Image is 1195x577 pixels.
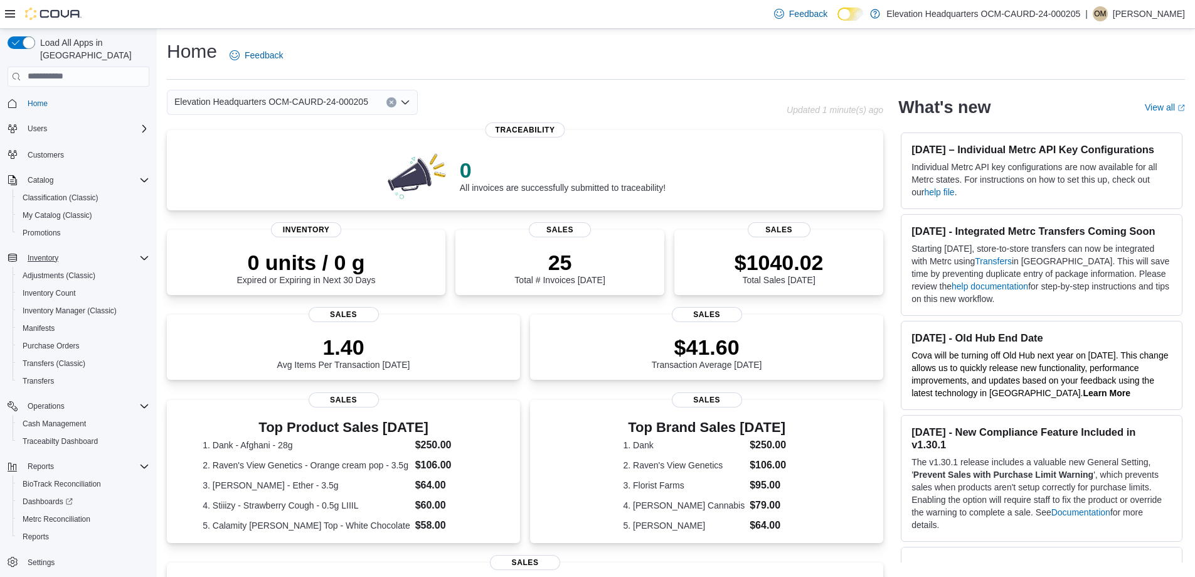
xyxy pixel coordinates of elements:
[23,95,149,111] span: Home
[18,321,149,336] span: Manifests
[623,420,790,435] h3: Top Brand Sales [DATE]
[3,249,154,267] button: Inventory
[3,458,154,475] button: Reports
[18,268,100,283] a: Adjustments (Classic)
[837,8,864,21] input: Dark Mode
[18,434,149,449] span: Traceabilty Dashboard
[23,173,149,188] span: Catalog
[18,434,103,449] a: Traceabilty Dashboard
[18,190,104,205] a: Classification (Classic)
[415,438,484,453] dd: $250.00
[23,459,149,474] span: Reports
[1145,102,1185,112] a: View allExternal link
[911,225,1172,237] h3: [DATE] - Integrated Metrc Transfers Coming Soon
[18,356,90,371] a: Transfers (Classic)
[23,173,58,188] button: Catalog
[672,307,742,322] span: Sales
[203,439,410,451] dt: 1. Dank - Afghani - 28g
[23,554,149,570] span: Settings
[750,498,790,513] dd: $79.00
[203,499,410,512] dt: 4. Stiiizy - Strawberry Cough - 0.5g LIIIL
[13,493,154,510] a: Dashboards
[769,1,832,26] a: Feedback
[28,150,64,160] span: Customers
[23,121,52,136] button: Users
[3,120,154,138] button: Users
[18,494,78,509] a: Dashboards
[23,341,80,351] span: Purchase Orders
[672,392,742,407] span: Sales
[18,190,149,205] span: Classification (Classic)
[23,96,53,111] a: Home
[514,250,605,275] p: 25
[789,8,827,20] span: Feedback
[3,94,154,112] button: Home
[23,288,76,298] span: Inventory Count
[13,510,154,528] button: Metrc Reconciliation
[225,43,288,68] a: Feedback
[750,518,790,533] dd: $64.00
[18,477,106,492] a: BioTrack Reconciliation
[245,49,283,62] span: Feedback
[913,470,1093,480] strong: Prevent Sales with Purchase Limit Warning
[23,532,49,542] span: Reports
[203,420,484,435] h3: Top Product Sales [DATE]
[23,210,92,220] span: My Catalog (Classic)
[623,499,745,512] dt: 4. [PERSON_NAME] Cannabis
[23,228,61,238] span: Promotions
[18,477,149,492] span: BioTrack Reconciliation
[13,284,154,302] button: Inventory Count
[23,436,98,446] span: Traceabilty Dashboard
[203,459,410,472] dt: 2. Raven's View Genetics - Orange cream pop - 3.5g
[18,416,149,431] span: Cash Management
[23,121,149,136] span: Users
[28,124,47,134] span: Users
[237,250,376,275] p: 0 units / 0 g
[23,148,69,163] a: Customers
[18,338,149,353] span: Purchase Orders
[623,439,745,451] dt: 1. Dank
[28,99,48,109] span: Home
[911,350,1168,398] span: Cova will be turning off Old Hub next year on [DATE]. This change allows us to quickly release ne...
[18,356,149,371] span: Transfers (Classic)
[748,222,810,237] span: Sales
[35,36,149,62] span: Load All Apps in [GEOGRAPHIC_DATA]
[3,397,154,415] button: Operations
[13,415,154,433] button: Cash Management
[386,97,396,107] button: Clear input
[271,222,341,237] span: Inventory
[18,494,149,509] span: Dashboards
[400,97,410,107] button: Open list of options
[23,146,149,162] span: Customers
[3,171,154,189] button: Catalog
[911,143,1172,156] h3: [DATE] – Individual Metrc API Key Configurations
[23,399,149,414] span: Operations
[415,518,484,533] dd: $58.00
[23,419,86,429] span: Cash Management
[23,376,54,386] span: Transfers
[514,250,605,285] div: Total # Invoices [DATE]
[623,459,745,472] dt: 2. Raven's View Genetics
[23,271,95,281] span: Adjustments (Classic)
[750,438,790,453] dd: $250.00
[23,399,70,414] button: Operations
[28,461,54,472] span: Reports
[174,94,368,109] span: Elevation Headquarters OCM-CAURD-24-000205
[18,286,149,301] span: Inventory Count
[13,528,154,546] button: Reports
[1051,507,1110,517] a: Documentation
[415,478,484,493] dd: $64.00
[911,456,1172,531] p: The v1.30.1 release includes a valuable new General Setting, ' ', which prevents sales when produ...
[28,401,65,411] span: Operations
[898,97,991,117] h2: What's new
[277,335,410,370] div: Avg Items Per Transaction [DATE]
[3,145,154,163] button: Customers
[3,553,154,571] button: Settings
[18,225,66,240] a: Promotions
[1083,388,1130,398] a: Learn More
[750,458,790,473] dd: $106.00
[309,307,379,322] span: Sales
[18,321,60,336] a: Manifests
[23,306,117,316] span: Inventory Manager (Classic)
